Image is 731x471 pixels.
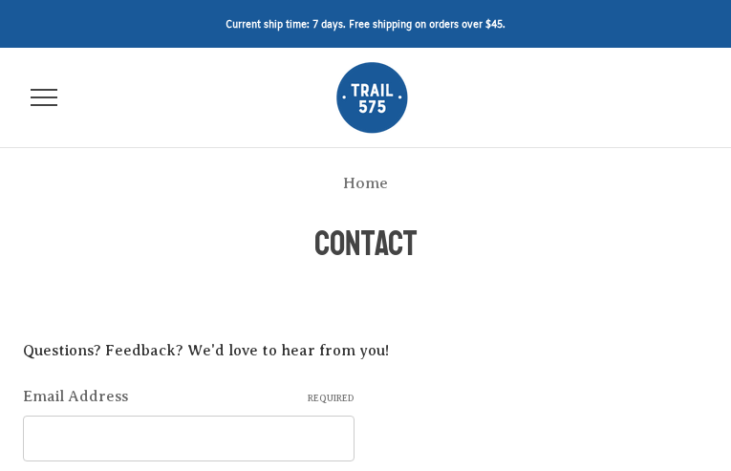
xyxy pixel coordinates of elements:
span: Toggle menu [31,96,57,98]
span: Home [343,174,388,192]
a: Toggle menu [17,72,71,125]
label: Email Address [23,385,355,408]
img: Trail575 [336,62,408,134]
small: Required [308,391,355,405]
h1: Contact [11,219,720,270]
span: Questions? Feedback? We'd love to hear from you! [23,342,389,359]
